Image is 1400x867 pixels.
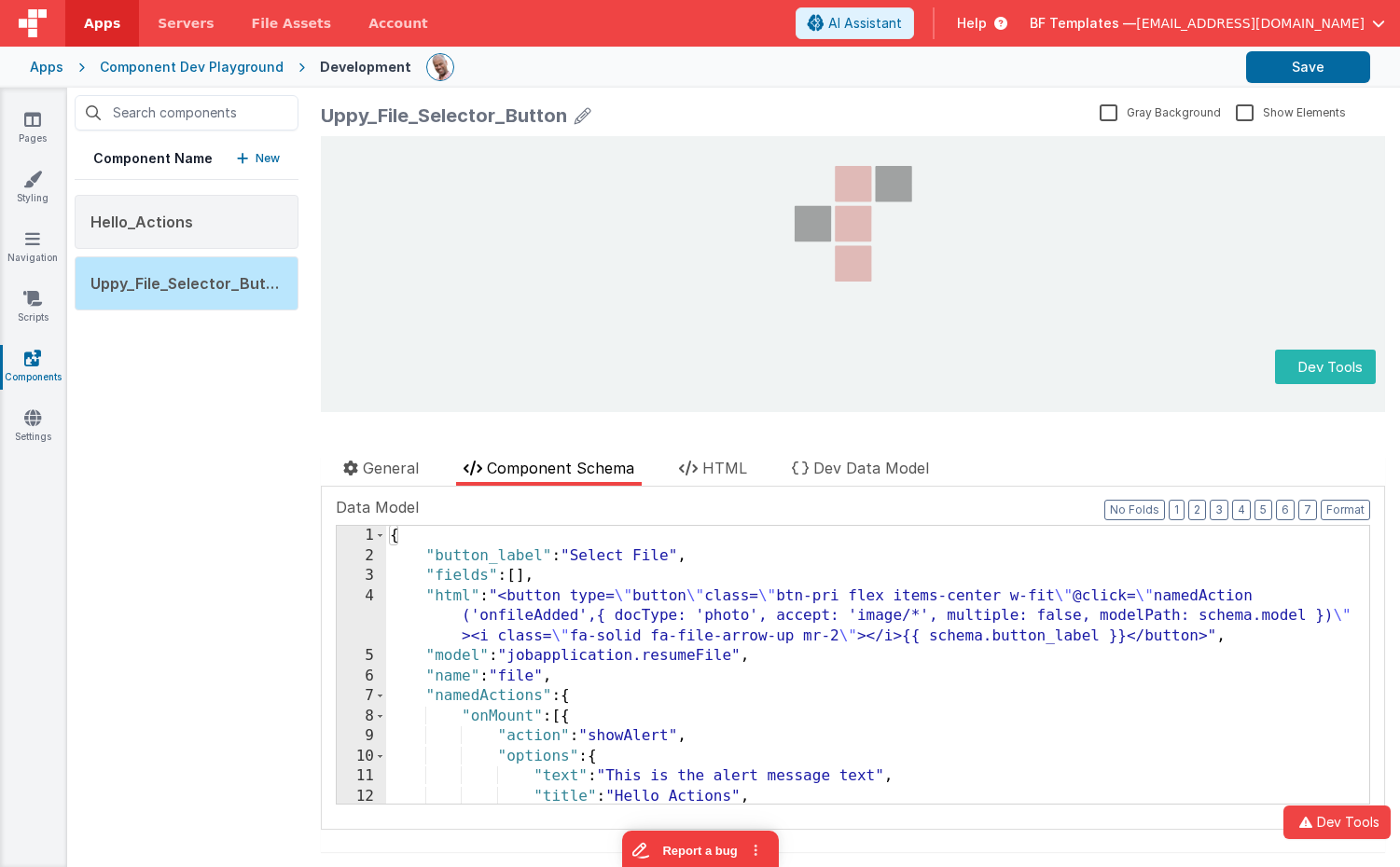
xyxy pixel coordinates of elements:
img: 11ac31fe5dc3d0eff3fbbbf7b26fa6e1 [427,54,453,80]
div: 3 [337,566,386,586]
button: New [237,149,280,168]
button: Format [1321,500,1370,520]
button: 5 [1254,500,1272,520]
div: 9 [337,726,386,747]
button: AI Assistant [796,7,914,39]
span: Data Model [336,496,419,518]
span: Hello_Actions [90,213,193,231]
span: Dev Data Model [813,459,929,477]
div: 7 [337,686,386,707]
h5: Component Name [93,149,213,168]
div: 2 [337,546,386,567]
div: 11 [337,766,386,787]
button: Save [1246,51,1370,83]
div: Uppy_File_Selector_Button [321,103,567,129]
button: BF Templates — [EMAIL_ADDRESS][DOMAIN_NAME] [1030,14,1385,33]
div: Apps [30,58,63,76]
input: Search components [75,95,298,131]
span: Apps [84,14,120,33]
button: 2 [1188,500,1206,520]
button: 1 [1169,500,1185,520]
span: BF Templates — [1030,14,1136,33]
button: Dev Tools [1283,805,1391,839]
span: File Assets [252,14,332,33]
span: Component Schema [487,459,634,477]
div: 6 [337,667,386,687]
div: Component Dev Playground [100,58,284,76]
span: HTML [702,459,747,477]
div: 8 [337,707,386,727]
div: 1 [337,526,386,546]
button: 4 [1232,500,1251,520]
span: General [363,459,419,477]
button: 7 [1298,500,1317,520]
label: Gray Background [1100,103,1221,120]
button: 3 [1210,500,1228,520]
div: 4 [337,586,386,647]
button: 6 [1276,500,1295,520]
span: Servers [158,14,214,33]
label: Show Elements [1236,103,1346,120]
div: 12 [337,787,386,807]
button: Dev Tools [954,213,1055,248]
p: New [256,149,280,168]
button: No Folds [1104,500,1165,520]
span: [EMAIL_ADDRESS][DOMAIN_NAME] [1136,14,1365,33]
div: 5 [337,646,386,667]
div: Development [320,58,411,76]
span: AI Assistant [828,14,902,33]
span: Uppy_File_Selector_Button [90,274,291,293]
div: 10 [337,747,386,767]
span: Help [957,14,987,33]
